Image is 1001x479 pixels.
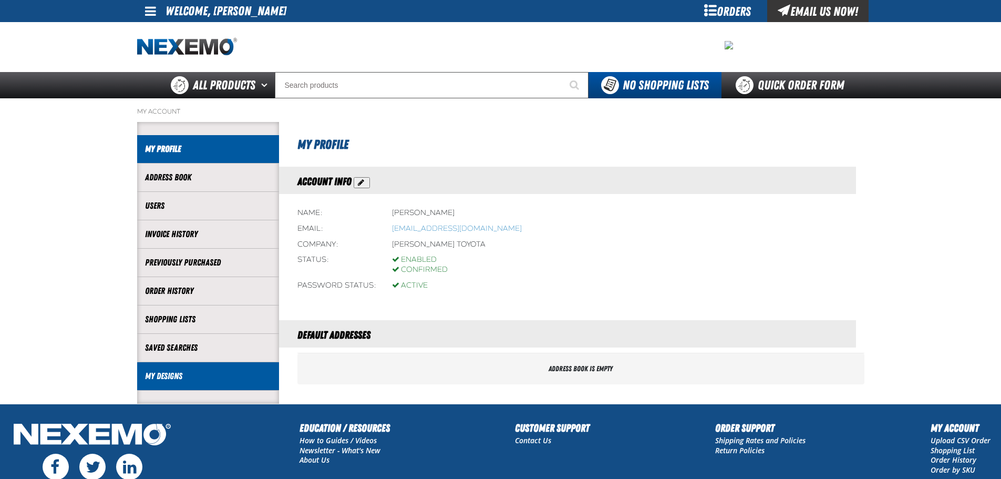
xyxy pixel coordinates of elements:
div: Name [297,208,376,218]
div: Address book is empty [297,353,864,384]
div: [PERSON_NAME] [392,208,455,218]
a: My Account [137,107,180,116]
a: My Designs [145,370,271,382]
a: Invoice History [145,228,271,240]
div: Active [392,281,428,291]
span: No Shopping Lists [623,78,709,93]
a: Shipping Rates and Policies [715,435,806,445]
button: Open All Products pages [257,72,275,98]
h2: Education / Resources [300,420,390,436]
span: All Products [193,76,255,95]
button: You do not have available Shopping Lists. Open to Create a New List [589,72,721,98]
a: Saved Searches [145,342,271,354]
a: Users [145,200,271,212]
a: Newsletter - What's New [300,445,380,455]
div: Password status [297,281,376,291]
a: Quick Order Form [721,72,864,98]
a: Return Policies [715,445,765,455]
div: Status [297,255,376,275]
div: [PERSON_NAME] Toyota [392,240,486,250]
span: Account Info [297,175,352,188]
a: Opens a default email client to write an email to vtoreceptionist@vtaig.com [392,224,522,233]
img: Nexemo logo [137,38,237,56]
button: Action Edit Account Information [354,177,370,188]
a: My Profile [145,143,271,155]
a: Order History [931,455,976,465]
a: Upload CSV Order [931,435,990,445]
h2: Customer Support [515,420,590,436]
a: Contact Us [515,435,551,445]
div: Company [297,240,376,250]
a: Order by SKU [931,465,975,475]
button: Start Searching [562,72,589,98]
a: Shopping Lists [145,313,271,325]
div: Enabled [392,255,448,265]
a: Shopping List [931,445,975,455]
a: Home [137,38,237,56]
img: Nexemo Logo [11,420,174,451]
a: Previously Purchased [145,257,271,269]
h2: Order Support [715,420,806,436]
a: Address Book [145,171,271,184]
nav: Breadcrumbs [137,107,864,116]
div: Email [297,224,376,234]
a: About Us [300,455,329,465]
h2: My Account [931,420,990,436]
img: 2478c7e4e0811ca5ea97a8c95d68d55a.jpeg [725,41,733,49]
div: Confirmed [392,265,448,275]
span: My Profile [297,137,348,152]
span: Default Addresses [297,329,370,341]
a: Order History [145,285,271,297]
bdo: [EMAIL_ADDRESS][DOMAIN_NAME] [392,224,522,233]
input: Search [275,72,589,98]
a: How to Guides / Videos [300,435,377,445]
